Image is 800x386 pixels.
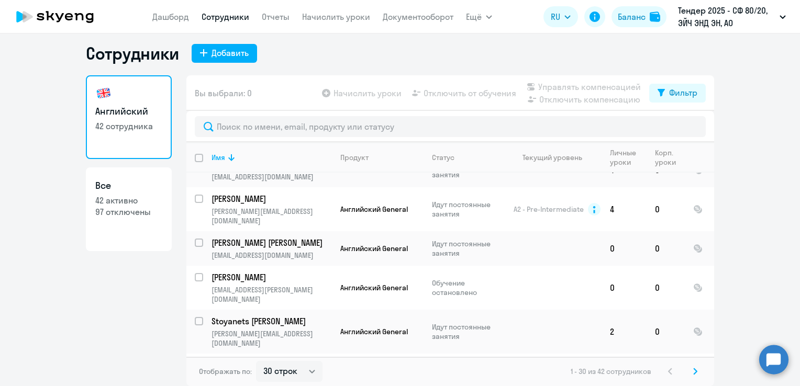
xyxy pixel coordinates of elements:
a: Документооборот [383,12,453,22]
td: 0 [602,231,647,266]
h3: Все [95,179,162,192]
span: RU [551,10,560,23]
img: english [95,85,112,101]
div: Текущий уровень [513,153,601,162]
div: Личные уроки [610,148,646,167]
button: Ещё [466,6,492,27]
p: [PERSON_NAME][EMAIL_ADDRESS][DOMAIN_NAME] [212,207,331,225]
div: Корп. уроки [655,148,684,167]
p: Обучение остановлено [432,278,504,297]
p: 42 сотрудника [95,120,162,132]
a: Английский42 сотрудника [86,75,172,159]
span: Вы выбрали: 0 [195,87,252,99]
td: 4 [602,187,647,231]
a: Stoyanets [PERSON_NAME] [212,315,331,327]
div: Добавить [212,47,249,59]
span: Английский General [340,327,408,336]
td: 2 [602,310,647,354]
p: [PERSON_NAME] [212,271,330,283]
div: Статус [432,153,504,162]
p: 97 отключены [95,206,162,218]
a: Дашборд [152,12,189,22]
td: 0 [647,187,685,231]
img: balance [650,12,660,22]
button: Тендер 2025 - СФ 80/20, ЭЙЧ ЭНД ЭН, АО [673,4,791,29]
input: Поиск по имени, email, продукту или статусу [195,116,706,137]
div: Продукт [340,153,423,162]
div: Имя [212,153,331,162]
p: [EMAIL_ADDRESS][PERSON_NAME][DOMAIN_NAME] [212,285,331,304]
td: 0 [602,266,647,310]
button: Балансbalance [612,6,666,27]
a: Начислить уроки [302,12,370,22]
button: RU [543,6,578,27]
button: Добавить [192,44,257,63]
p: Идут постоянные занятия [432,239,504,258]
p: [EMAIL_ADDRESS][DOMAIN_NAME] [212,251,331,260]
p: Идут постоянные занятия [432,200,504,219]
div: Личные уроки [610,148,639,167]
p: Stoyanets [PERSON_NAME] [212,315,330,327]
div: Текущий уровень [523,153,582,162]
h3: Английский [95,105,162,118]
p: Тендер 2025 - СФ 80/20, ЭЙЧ ЭНД ЭН, АО [678,4,775,29]
a: [PERSON_NAME] [212,271,331,283]
p: [PERSON_NAME][EMAIL_ADDRESS][DOMAIN_NAME] [212,329,331,348]
div: Корп. уроки [655,148,677,167]
h1: Сотрудники [86,43,179,64]
a: [PERSON_NAME] [212,193,331,205]
a: Отчеты [262,12,290,22]
td: 0 [647,231,685,266]
p: [PERSON_NAME] [PERSON_NAME] [212,237,330,248]
div: Фильтр [669,86,697,99]
div: Продукт [340,153,369,162]
a: Сотрудники [202,12,249,22]
div: Имя [212,153,225,162]
a: Все42 активно97 отключены [86,167,172,251]
span: Английский General [340,205,408,214]
span: Ещё [466,10,482,23]
td: 0 [647,310,685,354]
p: 42 активно [95,195,162,206]
span: Английский General [340,283,408,292]
td: 0 [647,266,685,310]
div: Статус [432,153,454,162]
span: Отображать по: [199,367,252,376]
p: Идут постоянные занятия [432,322,504,341]
a: [PERSON_NAME] [PERSON_NAME] [212,237,331,248]
span: A2 - Pre-Intermediate [514,205,584,214]
span: 1 - 30 из 42 сотрудников [571,367,651,376]
p: [EMAIL_ADDRESS][DOMAIN_NAME] [212,172,331,181]
div: Баланс [618,10,646,23]
button: Фильтр [649,84,706,103]
span: Английский General [340,244,408,253]
p: [PERSON_NAME] [212,193,330,205]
